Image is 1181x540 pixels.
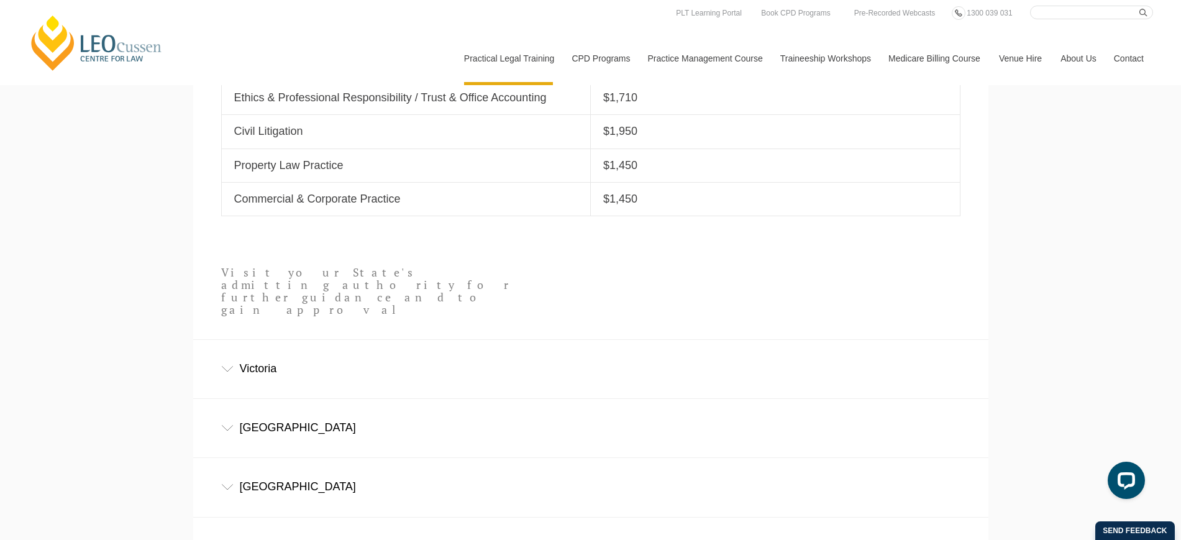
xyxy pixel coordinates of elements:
[964,6,1015,20] a: 1300 039 031
[879,32,990,85] a: Medicare Billing Course
[851,6,939,20] a: Pre-Recorded Webcasts
[193,399,988,457] div: [GEOGRAPHIC_DATA]
[990,32,1051,85] a: Venue Hire
[28,14,165,72] a: [PERSON_NAME] Centre for Law
[603,158,947,173] p: $1,450
[1051,32,1105,85] a: About Us
[603,91,947,105] p: $1,710
[603,124,947,139] p: $1,950
[234,124,578,139] p: Civil Litigation
[234,91,578,105] p: Ethics & Professional Responsibility / Trust & Office Accounting
[234,158,578,173] p: Property Law Practice
[193,340,988,398] div: Victoria
[603,192,947,206] p: $1,450
[562,32,638,85] a: CPD Programs
[758,6,833,20] a: Book CPD Programs
[234,192,578,206] p: Commercial & Corporate Practice
[221,267,518,316] p: Visit your State's admitting authority for further guidance and to gain approval
[193,458,988,516] div: [GEOGRAPHIC_DATA]
[639,32,771,85] a: Practice Management Course
[771,32,879,85] a: Traineeship Workshops
[967,9,1012,17] span: 1300 039 031
[1105,32,1153,85] a: Contact
[455,32,563,85] a: Practical Legal Training
[673,6,745,20] a: PLT Learning Portal
[1098,457,1150,509] iframe: LiveChat chat widget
